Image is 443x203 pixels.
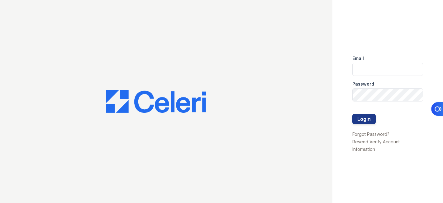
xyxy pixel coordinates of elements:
button: Login [352,114,376,124]
img: CE_Logo_Blue-a8612792a0a2168367f1c8372b55b34899dd931a85d93a1a3d3e32e68fde9ad4.png [106,90,206,113]
a: Forgot Password? [352,131,389,137]
a: Resend Verify Account Information [352,139,400,152]
label: Password [352,81,374,87]
label: Email [352,55,364,62]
